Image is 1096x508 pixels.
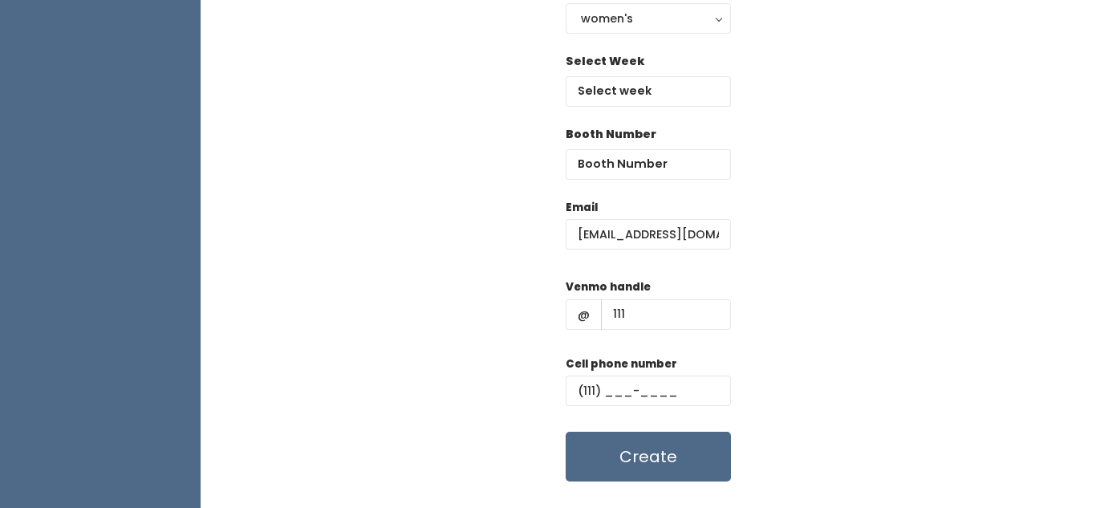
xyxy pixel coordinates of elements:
label: Email [566,200,598,216]
label: Cell phone number [566,356,677,372]
span: @ [566,299,602,330]
input: Booth Number [566,149,731,180]
input: Select week [566,76,731,107]
label: Booth Number [566,126,656,143]
button: Create [566,432,731,482]
button: women's [566,3,731,34]
label: Venmo handle [566,279,651,295]
input: (___) ___-____ [566,376,731,406]
div: women's [581,10,716,27]
input: @ . [566,219,731,250]
label: Select Week [566,53,644,70]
